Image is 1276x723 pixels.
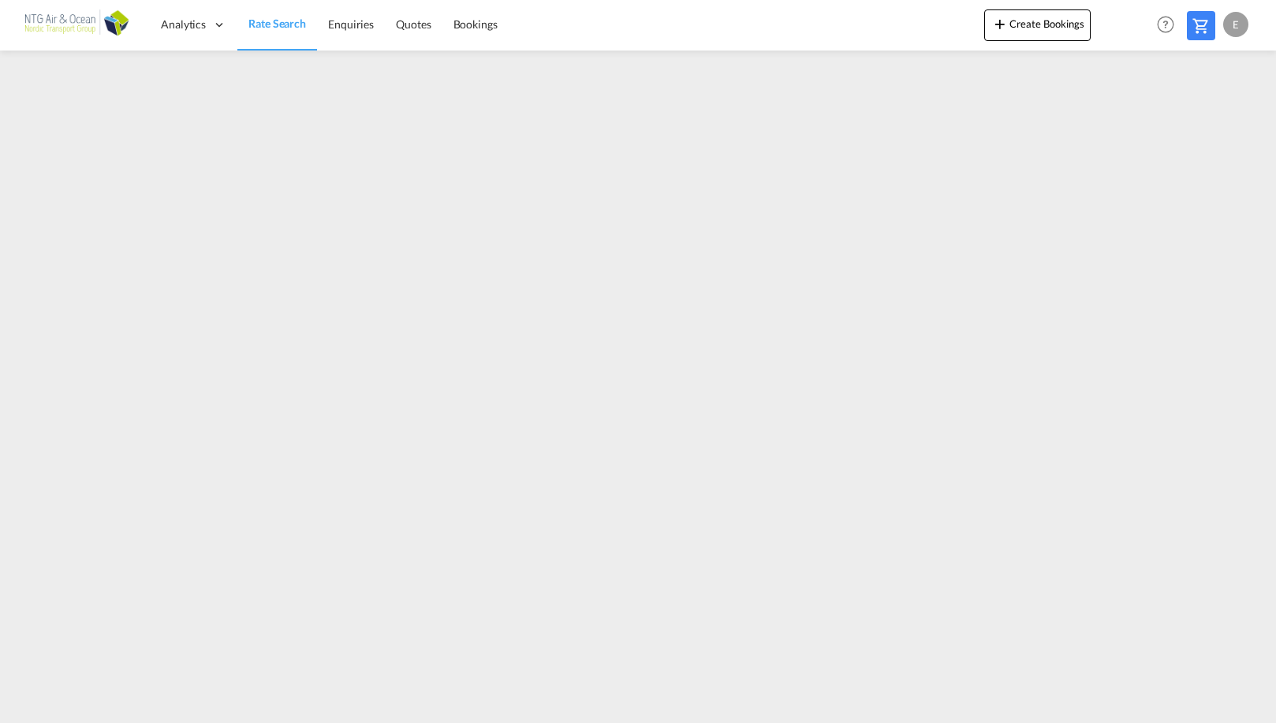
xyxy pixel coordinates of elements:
div: E [1223,12,1248,37]
button: icon-plus 400-fgCreate Bookings [984,9,1091,41]
span: Quotes [396,17,431,31]
span: Analytics [161,17,206,32]
span: Rate Search [248,17,306,30]
img: af31b1c0b01f11ecbc353f8e72265e29.png [24,7,130,43]
span: Bookings [453,17,498,31]
div: Help [1152,11,1187,39]
md-icon: icon-plus 400-fg [991,14,1009,33]
span: Enquiries [328,17,374,31]
span: Help [1152,11,1179,38]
